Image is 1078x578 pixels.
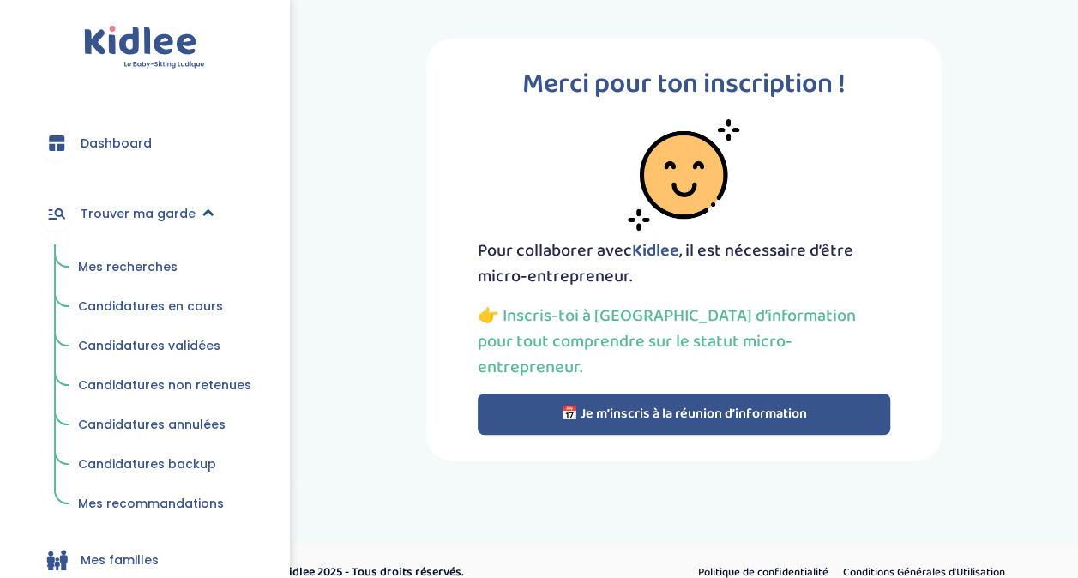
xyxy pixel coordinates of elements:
p: Pour collaborer avec , il est nécessaire d’être micro-entrepreneur. [478,238,890,289]
p: Merci pour ton inscription ! [478,64,890,105]
a: Trouver ma garde [26,183,263,244]
img: logo.svg [84,26,205,69]
a: Candidatures en cours [66,291,263,323]
p: 👉 Inscris-toi à [GEOGRAPHIC_DATA] d’information pour tout comprendre sur le statut micro-entrepre... [478,303,890,380]
span: Candidatures validées [78,337,220,354]
a: Mes recherches [66,251,263,284]
a: Candidatures backup [66,449,263,481]
span: Mes recherches [78,258,178,275]
span: Mes recommandations [78,495,224,512]
button: 📅 Je m’inscris à la réunion d’information [478,394,890,435]
span: Candidatures en cours [78,298,223,315]
span: Trouver ma garde [81,205,196,223]
span: Candidatures non retenues [78,376,251,394]
span: Mes familles [81,551,159,569]
a: Mes recommandations [66,488,263,521]
span: Kidlee [632,237,679,264]
a: Dashboard [26,112,263,174]
span: Candidatures backup [78,455,216,473]
a: Candidatures annulées [66,409,263,442]
a: Candidatures validées [66,330,263,363]
span: Dashboard [81,135,152,153]
img: smiley-face [628,119,739,231]
span: Candidatures annulées [78,416,226,433]
a: Candidatures non retenues [66,370,263,402]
